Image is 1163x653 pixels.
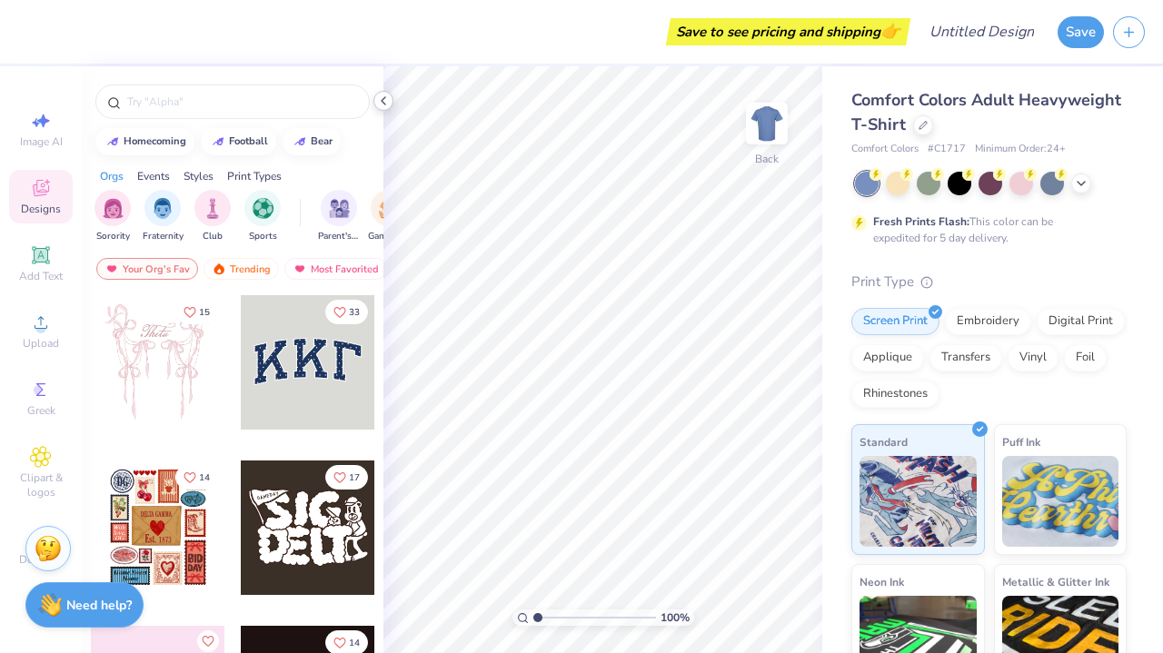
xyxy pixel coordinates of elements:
[212,262,226,275] img: trending.gif
[851,344,924,371] div: Applique
[929,344,1002,371] div: Transfers
[143,230,184,243] span: Fraternity
[860,432,908,451] span: Standard
[19,269,63,283] span: Add Text
[9,470,73,500] span: Clipart & logos
[349,638,360,648] span: 14
[153,198,173,219] img: Fraternity Image
[100,168,124,184] div: Orgs
[851,272,1127,292] div: Print Type
[325,465,368,490] button: Like
[318,190,360,243] div: filter for Parent's Weekend
[143,190,184,243] div: filter for Fraternity
[201,128,276,155] button: football
[671,18,906,45] div: Save to see pricing and shipping
[1064,344,1107,371] div: Foil
[253,198,273,219] img: Sports Image
[95,128,194,155] button: homecoming
[329,198,350,219] img: Parent's Weekend Image
[194,190,231,243] div: filter for Club
[368,230,410,243] span: Game Day
[293,136,307,147] img: trend_line.gif
[661,609,690,626] span: 100 %
[204,258,279,280] div: Trending
[915,14,1049,50] input: Untitled Design
[284,258,387,280] div: Most Favorited
[184,168,214,184] div: Styles
[379,198,400,219] img: Game Day Image
[125,93,358,111] input: Try "Alpha"
[749,105,785,142] img: Back
[755,151,779,167] div: Back
[96,258,198,280] div: Your Org's Fav
[1002,432,1040,451] span: Puff Ink
[873,213,1097,246] div: This color can be expedited for 5 day delivery.
[27,403,55,418] span: Greek
[880,20,900,42] span: 👉
[368,190,410,243] button: filter button
[103,198,124,219] img: Sorority Image
[349,308,360,317] span: 33
[211,136,225,147] img: trend_line.gif
[368,190,410,243] div: filter for Game Day
[19,552,63,567] span: Decorate
[975,142,1066,157] span: Minimum Order: 24 +
[199,473,210,482] span: 14
[851,308,939,335] div: Screen Print
[349,473,360,482] span: 17
[851,142,919,157] span: Comfort Colors
[194,190,231,243] button: filter button
[20,134,63,149] span: Image AI
[244,190,281,243] button: filter button
[249,230,277,243] span: Sports
[94,190,131,243] button: filter button
[175,465,218,490] button: Like
[143,190,184,243] button: filter button
[199,308,210,317] span: 15
[1008,344,1059,371] div: Vinyl
[104,262,119,275] img: most_fav.gif
[23,336,59,351] span: Upload
[96,230,130,243] span: Sorority
[873,214,969,229] strong: Fresh Prints Flash:
[860,572,904,591] span: Neon Ink
[105,136,120,147] img: trend_line.gif
[203,198,223,219] img: Club Image
[1037,308,1125,335] div: Digital Print
[293,262,307,275] img: most_fav.gif
[928,142,966,157] span: # C1717
[124,136,186,146] div: homecoming
[283,128,341,155] button: bear
[229,136,268,146] div: football
[851,381,939,408] div: Rhinestones
[66,597,132,614] strong: Need help?
[318,190,360,243] button: filter button
[175,300,218,324] button: Like
[1002,572,1109,591] span: Metallic & Glitter Ink
[1058,16,1104,48] button: Save
[945,308,1031,335] div: Embroidery
[227,168,282,184] div: Print Types
[137,168,170,184] div: Events
[197,630,219,652] button: Like
[203,230,223,243] span: Club
[244,190,281,243] div: filter for Sports
[318,230,360,243] span: Parent's Weekend
[311,136,333,146] div: bear
[1002,456,1119,547] img: Puff Ink
[851,89,1121,135] span: Comfort Colors Adult Heavyweight T-Shirt
[21,202,61,216] span: Designs
[94,190,131,243] div: filter for Sorority
[325,300,368,324] button: Like
[860,456,977,547] img: Standard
